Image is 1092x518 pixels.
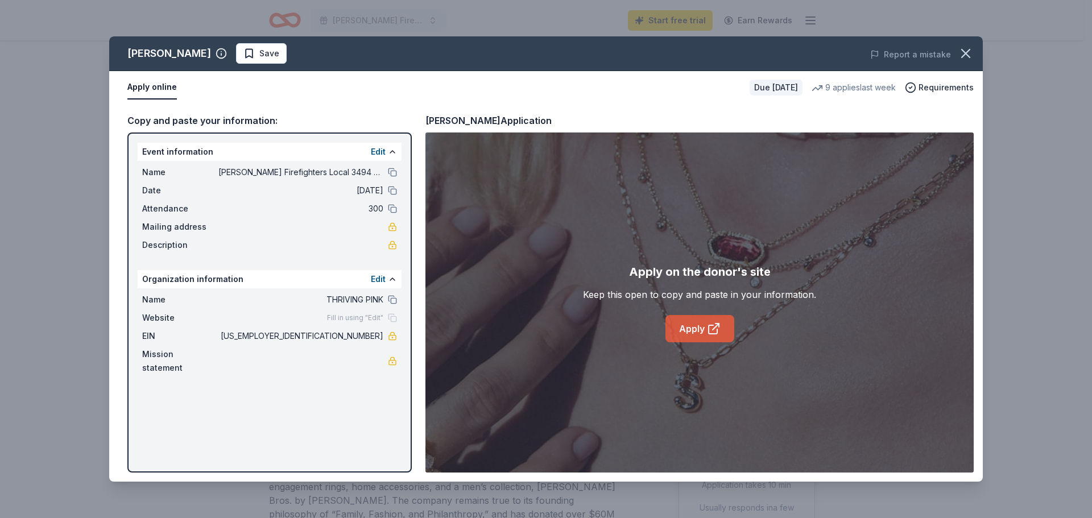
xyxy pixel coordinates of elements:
[142,329,218,343] span: EIN
[371,145,386,159] button: Edit
[127,113,412,128] div: Copy and paste your information:
[127,44,211,63] div: [PERSON_NAME]
[142,347,218,375] span: Mission statement
[583,288,816,301] div: Keep this open to copy and paste in your information.
[665,315,734,342] a: Apply
[218,293,383,306] span: THRIVING PINK
[218,202,383,216] span: 300
[218,329,383,343] span: [US_EMPLOYER_IDENTIFICATION_NUMBER]
[629,263,771,281] div: Apply on the donor's site
[750,80,803,96] div: Due [DATE]
[218,165,383,179] span: [PERSON_NAME] Firefighters Local 3494 Crab Feed Benefiting Thriving Pink 2026
[142,238,218,252] span: Description
[142,165,218,179] span: Name
[812,81,896,94] div: 9 applies last week
[870,48,951,61] button: Report a mistake
[142,311,218,325] span: Website
[259,47,279,60] span: Save
[218,184,383,197] span: [DATE]
[919,81,974,94] span: Requirements
[142,184,218,197] span: Date
[327,313,383,322] span: Fill in using "Edit"
[138,143,402,161] div: Event information
[127,76,177,100] button: Apply online
[905,81,974,94] button: Requirements
[236,43,287,64] button: Save
[142,202,218,216] span: Attendance
[138,270,402,288] div: Organization information
[142,220,218,234] span: Mailing address
[425,113,552,128] div: [PERSON_NAME] Application
[142,293,218,306] span: Name
[371,272,386,286] button: Edit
